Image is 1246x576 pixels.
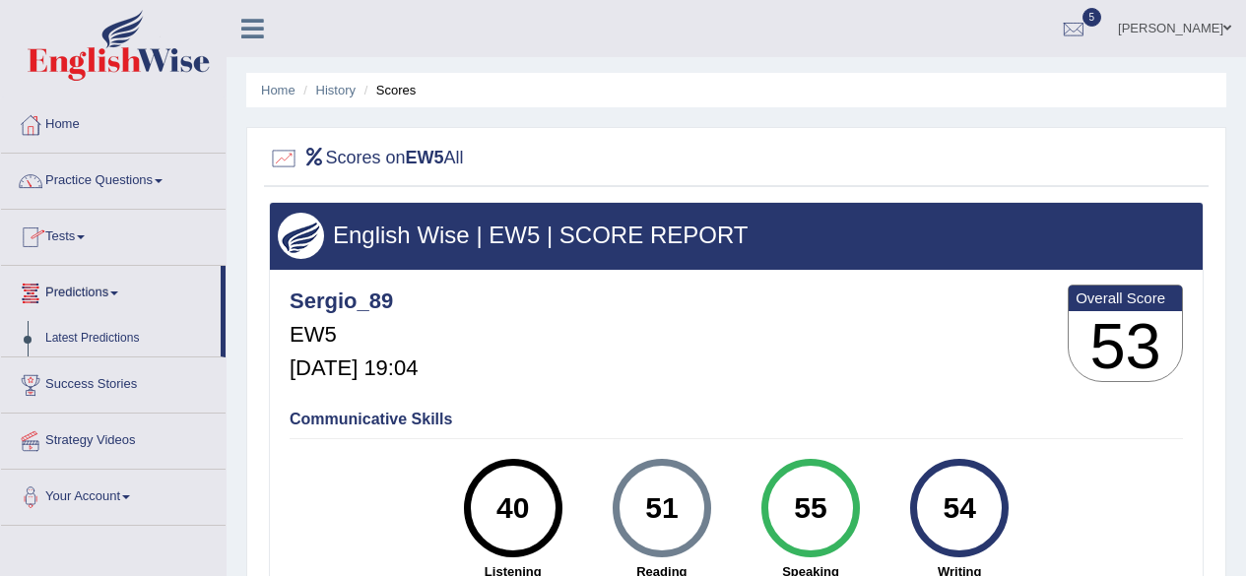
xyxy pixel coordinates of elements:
[269,144,464,173] h2: Scores on All
[278,213,324,259] img: wings.png
[278,223,1195,248] h3: English Wise | EW5 | SCORE REPORT
[316,83,356,97] a: History
[774,467,846,549] div: 55
[1,154,226,203] a: Practice Questions
[36,321,221,356] a: Latest Predictions
[290,356,418,380] h5: [DATE] 19:04
[1,357,226,407] a: Success Stories
[1082,8,1102,27] span: 5
[1,470,226,519] a: Your Account
[290,289,418,313] h4: Sergio_89
[360,81,417,99] li: Scores
[290,323,418,347] h5: EW5
[406,148,444,167] b: EW5
[1,414,226,463] a: Strategy Videos
[1,97,226,147] a: Home
[1076,289,1175,306] b: Overall Score
[477,467,549,549] div: 40
[1,210,226,259] a: Tests
[1069,311,1182,382] h3: 53
[261,83,295,97] a: Home
[1,266,221,315] a: Predictions
[924,467,996,549] div: 54
[290,411,1183,428] h4: Communicative Skills
[625,467,697,549] div: 51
